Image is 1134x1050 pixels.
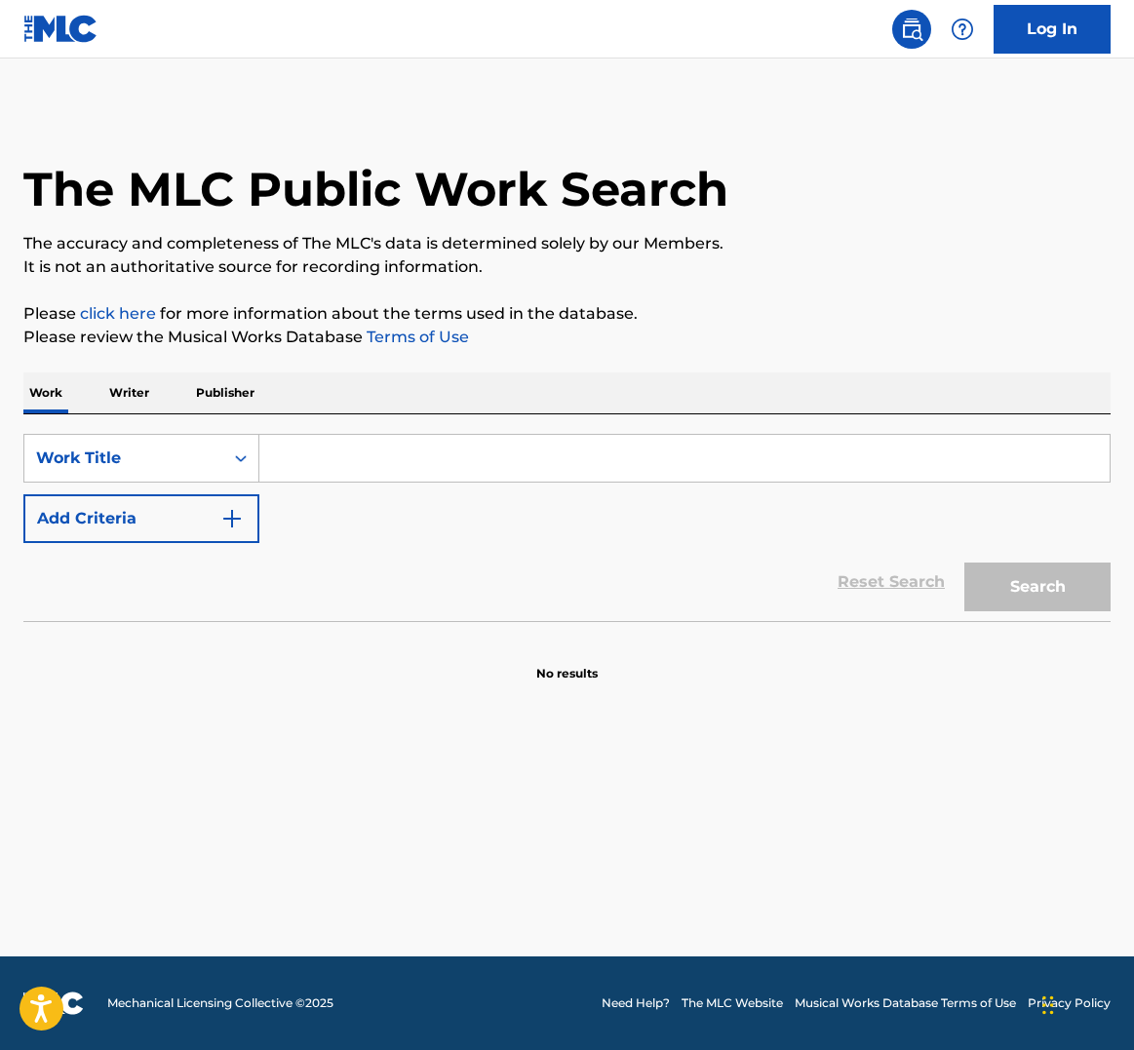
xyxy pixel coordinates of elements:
[23,434,1111,621] form: Search Form
[36,447,212,470] div: Work Title
[536,642,598,682] p: No results
[892,10,931,49] a: Public Search
[23,255,1111,279] p: It is not an authoritative source for recording information.
[602,994,670,1012] a: Need Help?
[23,302,1111,326] p: Please for more information about the terms used in the database.
[682,994,783,1012] a: The MLC Website
[951,18,974,41] img: help
[80,304,156,323] a: click here
[190,372,260,413] p: Publisher
[23,494,259,543] button: Add Criteria
[900,18,923,41] img: search
[23,232,1111,255] p: The accuracy and completeness of The MLC's data is determined solely by our Members.
[994,5,1111,54] a: Log In
[107,994,333,1012] span: Mechanical Licensing Collective © 2025
[23,326,1111,349] p: Please review the Musical Works Database
[103,372,155,413] p: Writer
[23,15,98,43] img: MLC Logo
[1042,976,1054,1034] div: Drag
[220,507,244,530] img: 9d2ae6d4665cec9f34b9.svg
[795,994,1016,1012] a: Musical Works Database Terms of Use
[23,160,728,218] h1: The MLC Public Work Search
[363,328,469,346] a: Terms of Use
[1036,956,1134,1050] iframe: Chat Widget
[1028,994,1111,1012] a: Privacy Policy
[943,10,982,49] div: Help
[23,372,68,413] p: Work
[23,992,84,1015] img: logo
